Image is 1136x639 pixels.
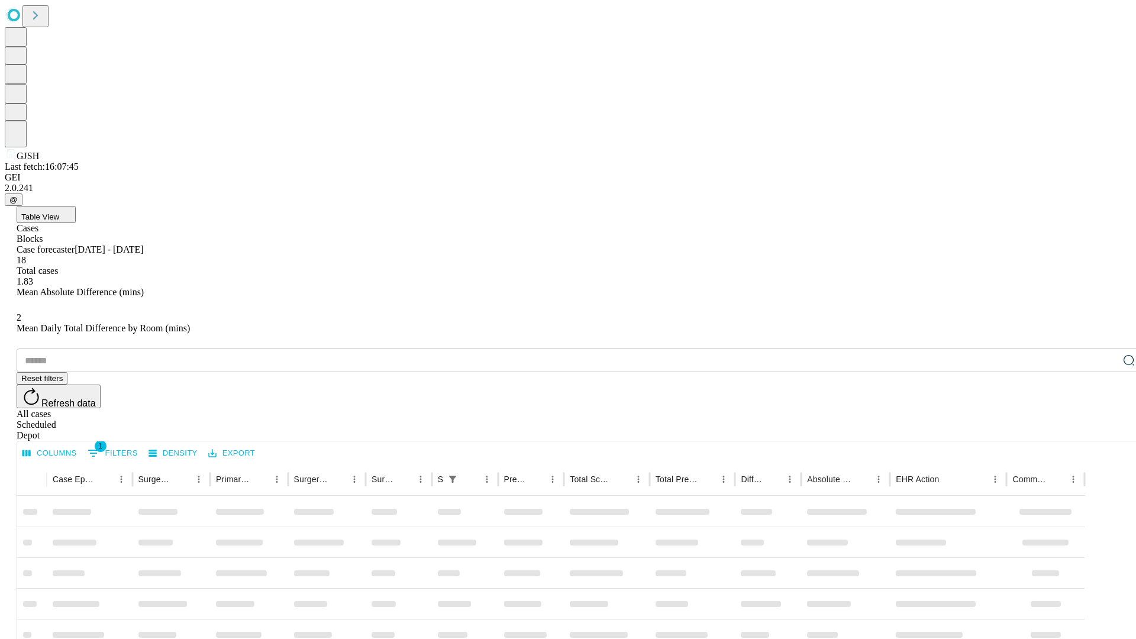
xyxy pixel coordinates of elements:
button: Sort [614,471,630,488]
span: GJSH [17,151,39,161]
div: Surgeon Name [138,475,173,484]
button: Sort [330,471,346,488]
div: Surgery Date [372,475,395,484]
div: Difference [741,475,764,484]
div: EHR Action [896,475,939,484]
button: @ [5,193,22,206]
span: [DATE] - [DATE] [75,244,143,254]
button: Menu [346,471,363,488]
span: 2 [17,312,21,322]
span: Table View [21,212,59,221]
div: Total Predicted Duration [656,475,698,484]
div: Surgery Name [294,475,328,484]
button: Menu [544,471,561,488]
button: Menu [782,471,798,488]
button: Export [205,444,258,463]
div: Absolute Difference [807,475,853,484]
span: Mean Absolute Difference (mins) [17,287,144,297]
div: Primary Service [216,475,250,484]
button: Reset filters [17,372,67,385]
div: Comments [1012,475,1047,484]
button: Select columns [20,444,80,463]
button: Menu [870,471,887,488]
button: Menu [113,471,130,488]
button: Show filters [444,471,461,488]
span: Case forecaster [17,244,75,254]
button: Menu [412,471,429,488]
button: Sort [940,471,957,488]
button: Sort [462,471,479,488]
span: 18 [17,255,26,265]
span: Total cases [17,266,58,276]
div: Predicted In Room Duration [504,475,527,484]
span: Refresh data [41,398,96,408]
button: Sort [854,471,870,488]
div: Total Scheduled Duration [570,475,612,484]
button: Menu [479,471,495,488]
button: Table View [17,206,76,223]
div: GEI [5,172,1131,183]
button: Show filters [85,444,141,463]
button: Menu [630,471,647,488]
button: Sort [1048,471,1065,488]
button: Density [146,444,201,463]
button: Sort [396,471,412,488]
button: Sort [765,471,782,488]
div: Case Epic Id [53,475,95,484]
span: Last fetch: 16:07:45 [5,162,79,172]
button: Sort [174,471,191,488]
span: 1 [95,440,106,452]
span: Mean Daily Total Difference by Room (mins) [17,323,190,333]
div: 2.0.241 [5,183,1131,193]
button: Sort [699,471,715,488]
button: Menu [715,471,732,488]
button: Menu [269,471,285,488]
button: Sort [528,471,544,488]
button: Sort [252,471,269,488]
span: Reset filters [21,374,63,383]
div: 1 active filter [444,471,461,488]
button: Menu [987,471,1003,488]
button: Menu [191,471,207,488]
button: Sort [96,471,113,488]
div: Scheduled In Room Duration [438,475,443,484]
button: Refresh data [17,385,101,408]
span: 1.83 [17,276,33,286]
span: @ [9,195,18,204]
button: Menu [1065,471,1082,488]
